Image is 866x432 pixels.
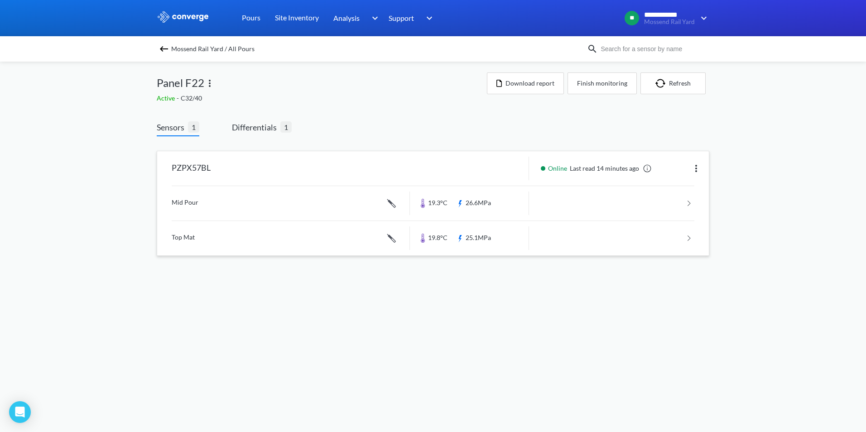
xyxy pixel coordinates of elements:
img: downArrow.svg [695,13,709,24]
div: C32/40 [157,93,487,103]
span: Mossend Rail Yard [644,19,695,25]
img: downArrow.svg [420,13,435,24]
img: icon-search.svg [587,43,598,54]
input: Search for a sensor by name [598,44,707,54]
span: Active [157,94,177,102]
img: downArrow.svg [366,13,380,24]
img: more.svg [691,163,702,174]
img: logo_ewhite.svg [157,11,209,23]
img: icon-file.svg [496,80,502,87]
img: more.svg [204,78,215,89]
div: Last read 14 minutes ago [536,163,654,173]
img: backspace.svg [159,43,169,54]
span: Differentials [232,121,280,134]
button: Finish monitoring [568,72,637,94]
img: icon-refresh.svg [655,79,669,88]
div: Open Intercom Messenger [9,401,31,423]
span: 1 [280,121,292,133]
button: Refresh [640,72,706,94]
span: - [177,94,181,102]
span: 1 [188,121,199,133]
span: Analysis [333,12,360,24]
span: Panel F22 [157,74,204,91]
span: Sensors [157,121,188,134]
div: PZPX57BL [172,157,211,180]
button: Download report [487,72,564,94]
span: Mossend Rail Yard / All Pours [171,43,255,55]
span: Support [389,12,414,24]
span: Online [548,163,570,173]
